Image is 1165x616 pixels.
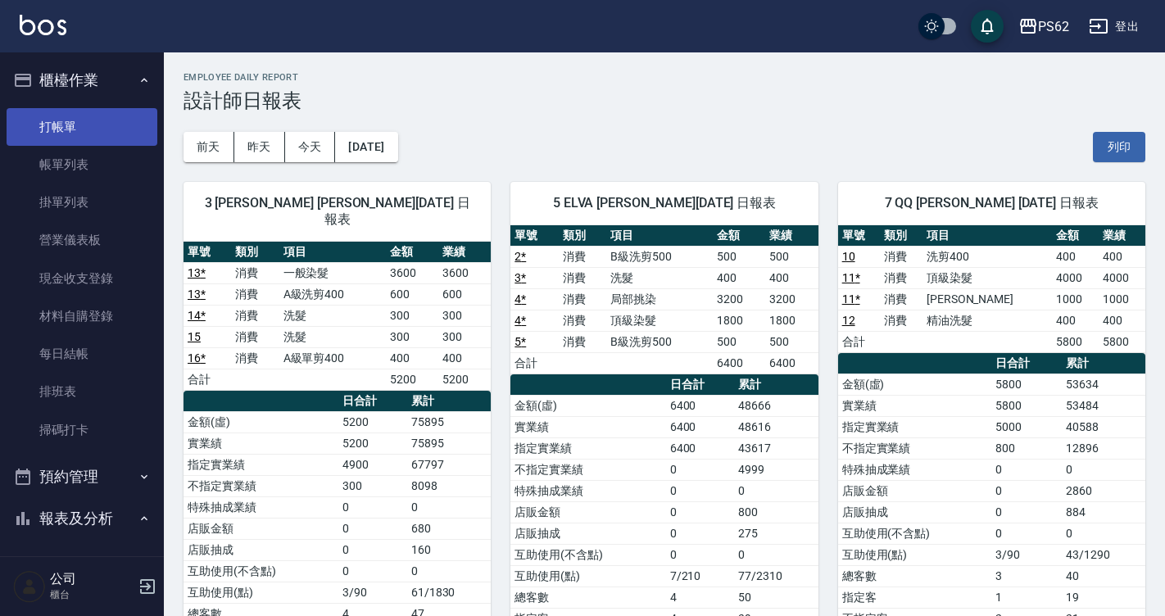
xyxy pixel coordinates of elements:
[1099,288,1145,310] td: 1000
[279,347,386,369] td: A級單剪400
[279,262,386,283] td: 一般染髮
[1062,544,1145,565] td: 43/1290
[666,501,735,523] td: 0
[765,331,818,352] td: 500
[765,246,818,267] td: 500
[922,288,1052,310] td: [PERSON_NAME]
[338,560,407,582] td: 0
[386,305,438,326] td: 300
[838,416,992,437] td: 指定實業績
[734,501,818,523] td: 800
[231,283,279,305] td: 消費
[765,352,818,374] td: 6400
[510,352,558,374] td: 合計
[386,369,438,390] td: 5200
[510,501,665,523] td: 店販金額
[407,411,492,433] td: 75895
[386,262,438,283] td: 3600
[713,352,765,374] td: 6400
[838,437,992,459] td: 不指定實業績
[1062,416,1145,437] td: 40588
[606,310,713,331] td: 頂級染髮
[880,246,922,267] td: 消費
[438,326,491,347] td: 300
[510,437,665,459] td: 指定實業績
[510,565,665,587] td: 互助使用(點)
[1062,437,1145,459] td: 12896
[13,570,46,603] img: Person
[338,433,407,454] td: 5200
[713,225,765,247] th: 金額
[991,480,1062,501] td: 0
[765,267,818,288] td: 400
[1052,288,1099,310] td: 1000
[7,146,157,183] a: 帳單列表
[386,283,438,305] td: 600
[880,310,922,331] td: 消費
[7,108,157,146] a: 打帳單
[880,288,922,310] td: 消費
[734,480,818,501] td: 0
[7,411,157,449] a: 掃碼打卡
[1093,132,1145,162] button: 列印
[838,501,992,523] td: 店販抽成
[1052,331,1099,352] td: 5800
[338,454,407,475] td: 4900
[713,331,765,352] td: 500
[438,262,491,283] td: 3600
[765,310,818,331] td: 1800
[838,544,992,565] td: 互助使用(點)
[510,587,665,608] td: 總客數
[438,242,491,263] th: 業績
[1062,501,1145,523] td: 884
[1099,225,1145,247] th: 業績
[838,480,992,501] td: 店販金額
[1062,587,1145,608] td: 19
[991,523,1062,544] td: 0
[713,310,765,331] td: 1800
[666,565,735,587] td: 7/210
[842,314,855,327] a: 12
[407,433,492,454] td: 75895
[7,59,157,102] button: 櫃檯作業
[1062,523,1145,544] td: 0
[838,225,1145,353] table: a dense table
[184,242,231,263] th: 單號
[971,10,1004,43] button: save
[606,267,713,288] td: 洗髮
[991,587,1062,608] td: 1
[666,587,735,608] td: 4
[184,411,338,433] td: 金額(虛)
[838,587,992,608] td: 指定客
[386,326,438,347] td: 300
[734,437,818,459] td: 43617
[713,246,765,267] td: 500
[510,459,665,480] td: 不指定實業績
[188,330,201,343] a: 15
[838,395,992,416] td: 實業績
[184,242,491,391] table: a dense table
[765,225,818,247] th: 業績
[765,288,818,310] td: 3200
[666,437,735,459] td: 6400
[7,297,157,335] a: 材料自購登錄
[7,183,157,221] a: 掛單列表
[734,565,818,587] td: 77/2310
[279,305,386,326] td: 洗髮
[407,496,492,518] td: 0
[880,267,922,288] td: 消費
[510,395,665,416] td: 金額(虛)
[838,565,992,587] td: 總客數
[991,353,1062,374] th: 日合計
[559,331,606,352] td: 消費
[279,326,386,347] td: 洗髮
[184,72,1145,83] h2: Employee Daily Report
[20,15,66,35] img: Logo
[7,335,157,373] a: 每日結帳
[880,225,922,247] th: 類別
[510,416,665,437] td: 實業績
[922,267,1052,288] td: 頂級染髮
[338,496,407,518] td: 0
[285,132,336,162] button: 今天
[338,539,407,560] td: 0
